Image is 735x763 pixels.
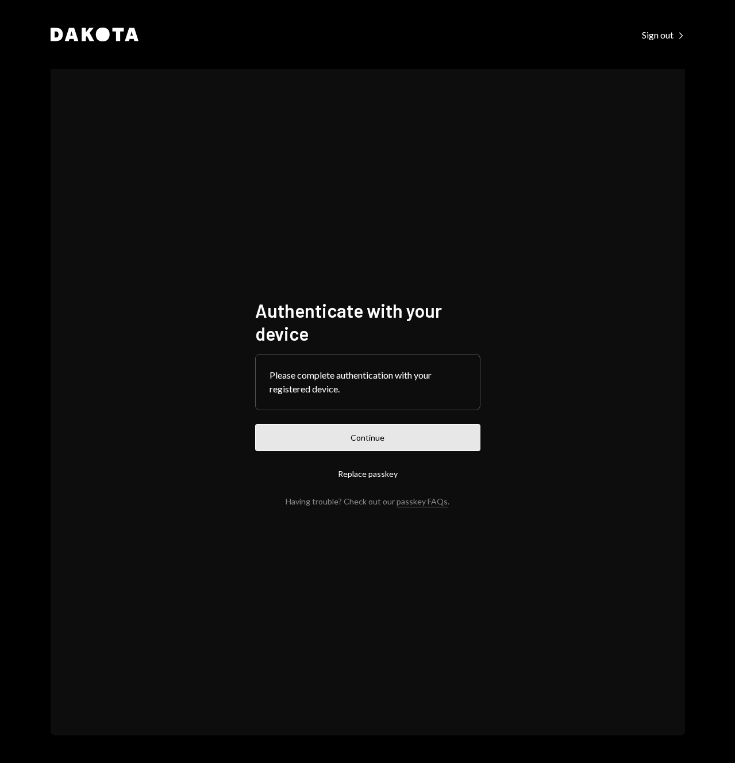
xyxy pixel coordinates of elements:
[255,424,480,451] button: Continue
[397,496,448,507] a: passkey FAQs
[270,368,466,396] div: Please complete authentication with your registered device.
[255,460,480,487] button: Replace passkey
[642,29,685,41] div: Sign out
[642,28,685,41] a: Sign out
[255,299,480,345] h1: Authenticate with your device
[286,496,449,506] div: Having trouble? Check out our .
